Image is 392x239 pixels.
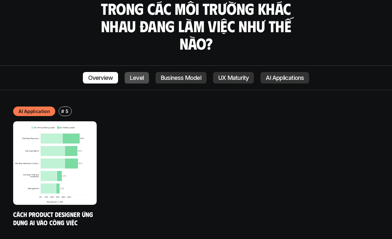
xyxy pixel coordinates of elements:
[65,108,68,115] p: 5
[260,72,309,84] a: AI Applications
[88,75,113,81] p: Overview
[83,72,118,84] a: Overview
[130,75,144,81] p: Level
[156,72,207,84] a: Business Model
[218,75,249,81] p: UX Maturity
[213,72,254,84] a: UX Maturity
[61,109,64,114] h6: #
[266,75,304,81] p: AI Applications
[18,108,50,115] p: AI Application
[161,75,201,81] p: Business Model
[125,72,149,84] a: Level
[13,210,95,227] a: Cách Product Designer ứng dụng AI vào công việc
